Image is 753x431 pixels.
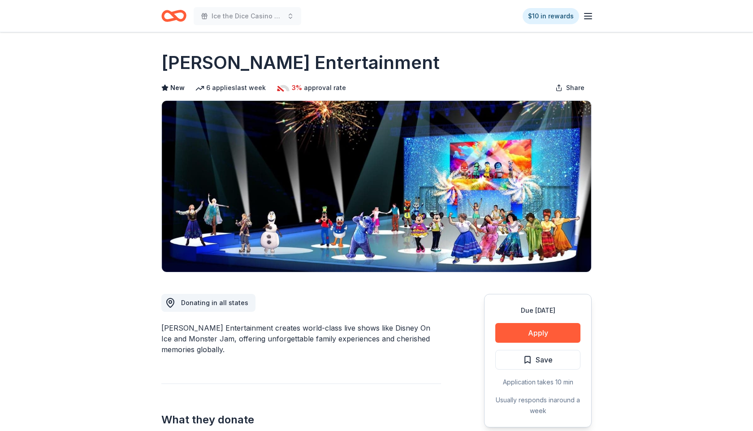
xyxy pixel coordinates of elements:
span: 3% [292,82,302,93]
span: Donating in all states [181,299,248,306]
button: Share [548,79,592,97]
div: Application takes 10 min [495,377,580,388]
h1: [PERSON_NAME] Entertainment [161,50,440,75]
div: [PERSON_NAME] Entertainment creates world-class live shows like Disney On Ice and Monster Jam, of... [161,323,441,355]
button: Ice the Dice Casino Night [194,7,301,25]
button: Save [495,350,580,370]
h2: What they donate [161,413,441,427]
a: $10 in rewards [523,8,579,24]
span: approval rate [304,82,346,93]
span: Share [566,82,584,93]
div: 6 applies last week [195,82,266,93]
span: New [170,82,185,93]
span: Ice the Dice Casino Night [212,11,283,22]
span: Save [536,354,553,366]
div: Due [DATE] [495,305,580,316]
button: Apply [495,323,580,343]
a: Home [161,5,186,26]
div: Usually responds in around a week [495,395,580,416]
img: Image for Feld Entertainment [162,101,591,272]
